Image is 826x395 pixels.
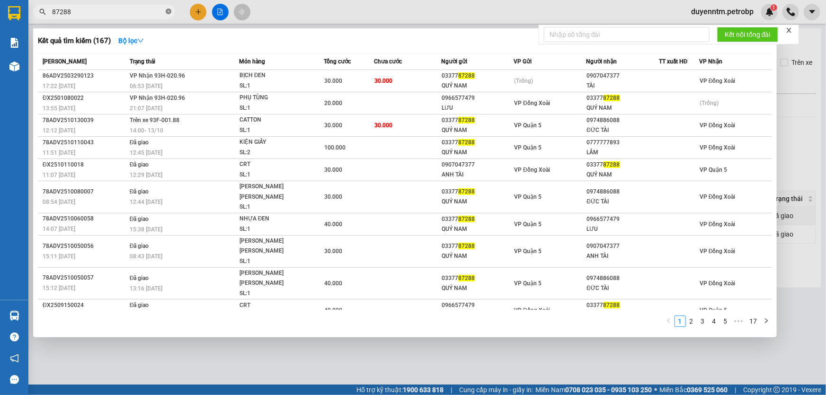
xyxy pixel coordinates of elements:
[514,193,542,200] span: VP Quận 5
[130,58,155,65] span: Trạng thái
[747,316,760,326] a: 17
[514,58,532,65] span: VP Gửi
[240,214,311,224] div: NHỰA ĐEN
[324,193,342,200] span: 30.000
[544,27,710,42] input: Nhập số tổng đài
[700,100,719,106] span: (Trống)
[442,138,513,148] div: 03377
[130,105,162,112] span: 21:07 [DATE]
[240,170,311,180] div: SL: 1
[761,316,772,327] button: right
[130,243,149,249] span: Đã giao
[514,280,542,287] span: VP Quận 5
[43,172,75,178] span: 11:07 [DATE]
[514,122,542,129] span: VP Quận 5
[240,236,311,256] div: [PERSON_NAME] [PERSON_NAME]
[442,160,513,170] div: 0907047377
[441,58,467,65] span: Người gửi
[725,29,771,40] span: Kết nối tổng đài
[38,36,111,46] h3: Kết quả tìm kiếm ( 167 )
[130,139,149,146] span: Đã giao
[130,188,149,195] span: Đã giao
[10,333,19,342] span: question-circle
[130,302,149,308] span: Đã giao
[764,318,769,324] span: right
[240,103,311,114] div: SL: 1
[514,167,550,173] span: VP Đồng Xoài
[686,316,697,327] li: 2
[43,160,127,170] div: ĐX2510110018
[659,58,688,65] span: TT xuất HĐ
[52,7,164,17] input: Tìm tên, số ĐT hoặc mã đơn
[587,224,658,234] div: LƯU
[240,224,311,235] div: SL: 1
[700,78,736,84] span: VP Đồng Xoài
[324,122,342,129] span: 30.000
[9,61,19,71] img: warehouse-icon
[587,251,658,261] div: ANH TÀI
[458,243,475,249] span: 87288
[458,188,475,195] span: 87288
[700,144,736,151] span: VP Đồng Xoài
[442,115,513,125] div: 03377
[324,78,342,84] span: 30.000
[130,199,162,205] span: 12:44 [DATE]
[442,300,513,310] div: 0966577479
[240,202,311,212] div: SL: 1
[240,256,311,267] div: SL: 1
[746,316,761,327] li: 17
[324,221,342,228] span: 40.000
[240,148,311,158] div: SL: 2
[458,275,475,281] span: 87288
[43,105,75,112] span: 13:55 [DATE]
[698,316,708,326] a: 3
[442,187,513,197] div: 03377
[442,251,513,261] div: QUÝ NAM
[697,316,709,327] li: 3
[166,9,171,14] span: close-circle
[43,71,127,81] div: 86ADV2503290123
[700,307,727,314] span: VP Quận 5
[43,115,127,125] div: 78ADV2510130039
[240,137,311,148] div: KIỆN GIẤY
[604,302,620,308] span: 87288
[786,27,792,34] span: close
[442,273,513,283] div: 03377
[240,159,311,170] div: CRT
[709,316,719,326] a: 4
[166,8,171,17] span: close-circle
[240,115,311,125] div: CATTON
[324,144,346,151] span: 100.000
[137,37,144,44] span: down
[514,144,542,151] span: VP Quận 5
[514,100,550,106] span: VP Đồng Xoài
[663,316,675,327] li: Previous Page
[240,182,311,202] div: [PERSON_NAME] [PERSON_NAME]
[324,307,342,314] span: 40.000
[761,316,772,327] li: Next Page
[442,241,513,251] div: 03377
[43,58,87,65] span: [PERSON_NAME]
[587,273,658,283] div: 0974886088
[586,58,617,65] span: Người nhận
[43,273,127,283] div: 78ADV2510050057
[39,9,46,15] span: search
[700,221,736,228] span: VP Đồng Xoài
[324,167,342,173] span: 30.000
[442,125,513,135] div: QUÝ NAM
[720,316,731,327] li: 5
[240,289,311,299] div: SL: 1
[111,33,151,48] button: Bộ lọcdown
[442,71,513,81] div: 03377
[604,161,620,168] span: 87288
[43,285,75,291] span: 15:12 [DATE]
[43,138,127,148] div: 78ADV2510110043
[675,316,685,326] a: 1
[43,83,75,89] span: 17:22 [DATE]
[442,103,513,113] div: LƯU
[442,81,513,91] div: QUÝ NAM
[663,316,675,327] button: left
[9,311,19,321] img: warehouse-icon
